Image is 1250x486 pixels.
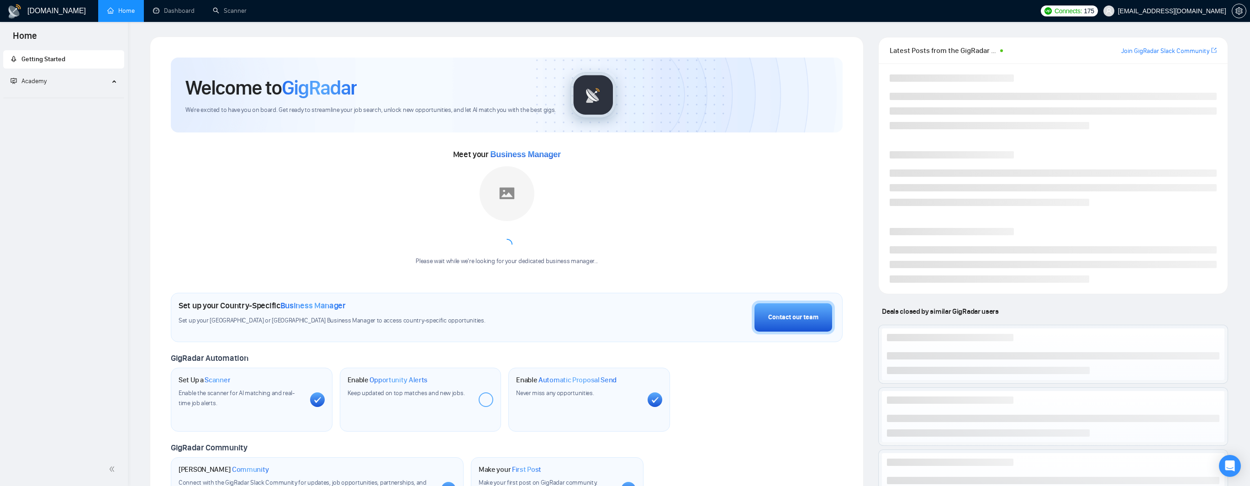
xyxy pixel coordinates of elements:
span: Deals closed by similar GigRadar users [878,303,1002,319]
h1: Set Up a [179,375,230,385]
span: 175 [1084,6,1094,16]
span: Meet your [453,149,561,159]
span: Keep updated on top matches and new jobs. [348,389,465,397]
span: Automatic Proposal Send [538,375,617,385]
span: Scanner [205,375,230,385]
span: Latest Posts from the GigRadar Community [890,45,997,56]
a: dashboardDashboard [153,7,195,15]
div: Contact our team [768,312,818,322]
span: Opportunity Alerts [369,375,427,385]
h1: Set up your Country-Specific [179,301,346,311]
span: rocket [11,56,17,62]
span: GigRadar [282,75,357,100]
div: Please wait while we're looking for your dedicated business manager... [410,257,603,266]
div: Open Intercom Messenger [1219,455,1241,477]
span: Getting Started [21,55,65,63]
span: Connects: [1055,6,1082,16]
h1: [PERSON_NAME] [179,465,269,474]
span: loading [499,237,515,252]
img: upwork-logo.png [1044,7,1052,15]
button: setting [1232,4,1246,18]
span: Never miss any opportunities. [516,389,594,397]
h1: Enable [516,375,617,385]
button: Contact our team [752,301,835,334]
img: logo [7,4,22,19]
span: Home [5,29,44,48]
span: Community [232,465,269,474]
span: GigRadar Community [171,443,248,453]
a: homeHome [107,7,135,15]
h1: Welcome to [185,75,357,100]
span: double-left [109,465,118,474]
span: fund-projection-screen [11,78,17,84]
span: Academy [21,77,47,85]
span: export [1211,47,1217,54]
li: Getting Started [3,50,124,69]
span: Enable the scanner for AI matching and real-time job alerts. [179,389,295,407]
span: Academy [11,77,47,85]
span: Business Manager [280,301,346,311]
span: GigRadar Automation [171,353,248,363]
span: We're excited to have you on board. Get ready to streamline your job search, unlock new opportuni... [185,106,556,115]
span: user [1106,8,1112,14]
span: Business Manager [491,150,561,159]
h1: Make your [479,465,541,474]
span: Set up your [GEOGRAPHIC_DATA] or [GEOGRAPHIC_DATA] Business Manager to access country-specific op... [179,317,572,325]
a: setting [1232,7,1246,15]
a: Join GigRadar Slack Community [1121,46,1209,56]
h1: Enable [348,375,428,385]
a: searchScanner [213,7,247,15]
li: Academy Homepage [3,94,124,100]
span: First Post [512,465,541,474]
img: gigradar-logo.png [570,72,616,118]
img: placeholder.png [480,166,534,221]
a: export [1211,46,1217,55]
